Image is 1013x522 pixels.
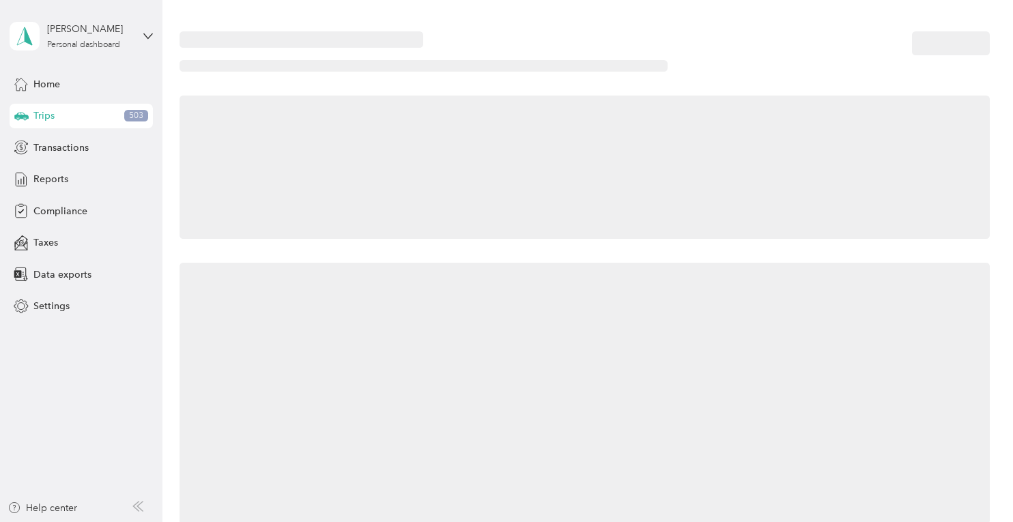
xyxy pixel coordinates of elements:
span: Home [33,77,60,91]
span: Data exports [33,267,91,282]
div: [PERSON_NAME] [47,22,132,36]
button: Help center [8,501,77,515]
span: 503 [124,110,148,122]
div: Personal dashboard [47,41,120,49]
span: Transactions [33,141,89,155]
span: Taxes [33,235,58,250]
span: Reports [33,172,68,186]
iframe: Everlance-gr Chat Button Frame [937,446,1013,522]
span: Compliance [33,204,87,218]
span: Trips [33,108,55,123]
span: Settings [33,299,70,313]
